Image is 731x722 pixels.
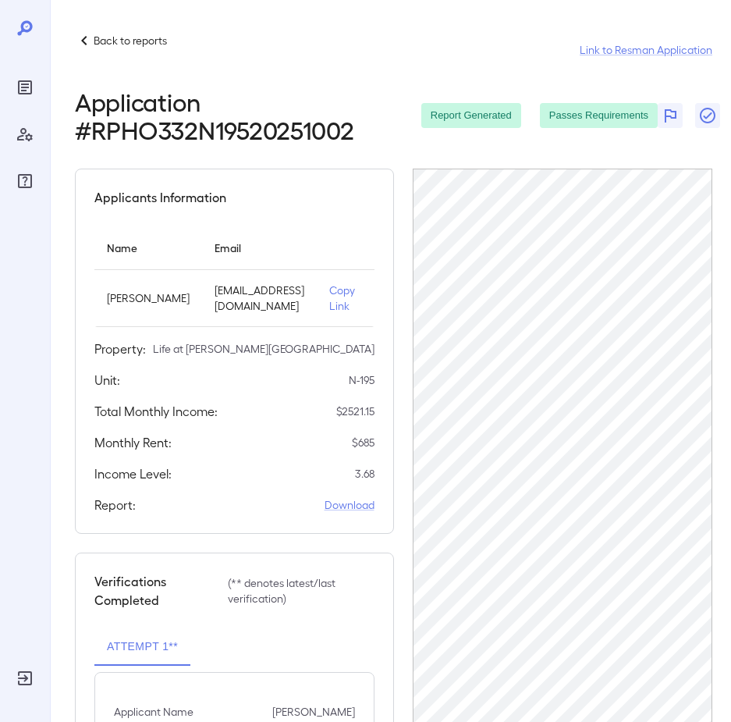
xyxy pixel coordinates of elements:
span: Passes Requirements [540,108,658,123]
h5: Monthly Rent: [94,433,172,452]
p: Copy Link [329,283,355,314]
p: $ 685 [352,435,374,450]
th: Name [94,226,202,270]
p: [PERSON_NAME] [272,704,355,720]
span: Report Generated [421,108,521,123]
div: FAQ [12,169,37,194]
p: (** denotes latest/last verification) [228,575,374,606]
th: Email [202,226,317,270]
p: 3.68 [355,466,374,482]
button: Attempt 1** [94,628,190,666]
p: [EMAIL_ADDRESS][DOMAIN_NAME] [215,283,304,314]
p: [PERSON_NAME] [107,290,190,306]
div: Manage Users [12,122,37,147]
a: Link to Resman Application [580,42,712,58]
p: $ 2521.15 [336,404,374,419]
p: Applicant Name [114,704,193,720]
h5: Property: [94,340,146,358]
button: Flag Report [658,103,683,128]
h5: Unit: [94,371,120,389]
h5: Income Level: [94,464,172,483]
div: Log Out [12,666,37,691]
h5: Verifications Completed [94,572,215,610]
h2: Application # RPHO332N19520251002 [75,87,403,144]
button: Close Report [695,103,720,128]
h5: Applicants Information [94,188,226,207]
p: Back to reports [94,33,167,48]
h5: Report: [94,496,136,514]
div: Reports [12,75,37,100]
a: Download [325,497,374,513]
h5: Total Monthly Income: [94,402,218,421]
table: simple table [94,226,428,327]
p: Life at [PERSON_NAME][GEOGRAPHIC_DATA] [153,341,374,357]
p: N-195 [349,372,374,388]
